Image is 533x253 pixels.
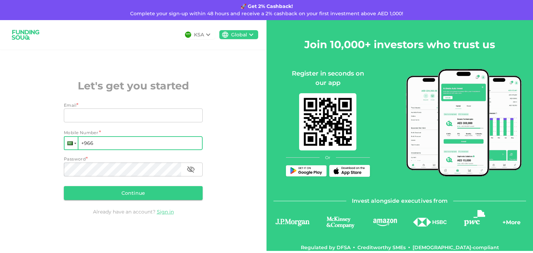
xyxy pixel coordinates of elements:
[64,163,181,176] input: password
[231,31,247,38] div: Global
[64,136,203,150] input: 1 (702) 123-4567
[325,155,330,161] span: Or
[194,31,204,38] div: KSA
[240,3,293,9] strong: 🚀 Get 2% Cashback!
[413,244,499,251] div: [DEMOGRAPHIC_DATA]-compliant
[357,244,406,251] div: Creditworthy SMEs
[301,244,350,251] div: Regulated by DFSA
[157,209,174,215] a: Sign in
[286,69,370,88] div: Register in seconds on our app
[64,129,98,136] span: Mobile Number
[64,156,86,162] span: Password
[464,210,485,226] img: logo
[65,137,78,149] div: Saudi Arabia: + 966
[289,167,323,175] img: Play Store
[502,218,521,230] div: + More
[64,103,76,108] span: Email
[8,26,43,44] img: logo
[304,37,495,52] h2: Join 10,000+ investors who trust us
[406,69,522,176] img: mobile-app
[64,108,195,122] input: email
[413,218,447,227] img: logo
[185,32,191,38] img: flag-sa.b9a346574cdc8950dd34b50780441f57.svg
[299,93,356,150] img: mobile-app
[64,208,203,215] div: Already have an account?
[273,217,312,227] img: logo
[130,10,403,17] span: Complete your sign-up within 48 hours and receive a 2% cashback on your first investment above AE...
[64,186,203,200] button: Continue
[64,78,203,94] h2: Let's get you started
[372,218,398,226] img: logo
[320,216,361,229] img: logo
[332,167,367,175] img: App Store
[352,196,448,206] span: Invest alongside executives from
